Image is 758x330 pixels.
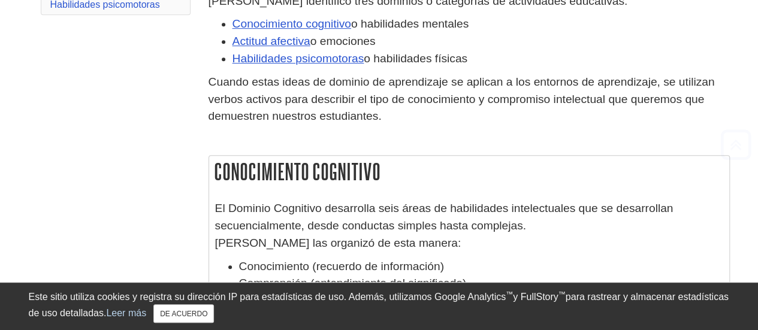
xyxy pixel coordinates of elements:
font: ™ [558,290,566,298]
a: Actitud afectiva [232,35,310,47]
a: Leer más [106,308,146,318]
font: o habilidades mentales [351,17,469,30]
font: o emociones [310,35,376,47]
a: Volver arriba [717,137,755,153]
font: Cuando estas ideas de dominio de aprendizaje se aplican a los entornos de aprendizaje, se utiliza... [209,75,715,123]
font: Comprensión (entendimiento del significado) [239,277,467,289]
font: Este sitio utiliza cookies y registra su dirección IP para estadísticas de uso. Además, utilizamo... [29,292,506,302]
font: Conocimiento cognitivo [214,159,380,184]
a: Conocimiento cognitivo [232,17,351,30]
font: ™ [506,290,513,298]
a: Habilidades psicomotoras [232,52,364,65]
font: El Dominio Cognitivo desarrolla seis áreas de habilidades intelectuales que se desarrollan secuen... [215,202,674,232]
button: Cerca [153,304,214,323]
font: para rastrear y almacenar estadísticas de uso detalladas. [29,292,729,318]
font: [PERSON_NAME] las organizó de esta manera: [215,237,461,249]
font: DE ACUERDO [160,310,207,318]
font: Conocimiento (recuerdo de información) [239,260,444,273]
font: o habilidades físicas [364,52,467,65]
font: y FullStory [513,292,558,302]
